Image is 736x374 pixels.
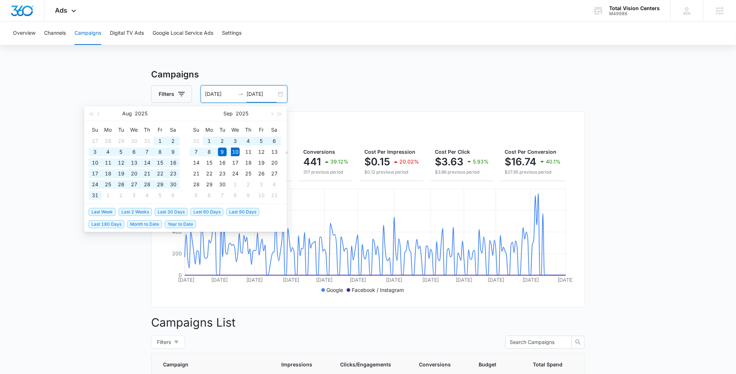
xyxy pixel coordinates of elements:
span: Impressions [281,361,312,368]
div: 30 [130,137,138,145]
td: 2025-08-27 [128,179,141,190]
button: Settings [222,22,241,45]
div: 25 [104,180,112,189]
div: 16 [169,158,177,167]
td: 2025-08-30 [167,179,180,190]
td: 2025-09-29 [203,179,216,190]
p: 317 previous period [303,169,348,175]
div: 31 [192,137,201,145]
div: 6 [130,148,138,156]
div: 31 [91,191,99,200]
div: 16 [218,158,227,167]
th: Sa [268,124,281,136]
td: 2025-07-27 [89,136,102,146]
button: 2025 [135,106,147,121]
td: 2025-08-22 [154,168,167,179]
button: search [572,336,585,349]
td: 2025-10-09 [242,190,255,201]
td: 2025-09-30 [216,179,229,190]
td: 2025-08-01 [154,136,167,146]
div: 21 [192,169,201,178]
button: Campaigns [74,22,101,45]
td: 2025-09-19 [255,157,268,168]
div: 22 [156,169,164,178]
div: 14 [192,158,201,167]
div: 4 [270,180,279,189]
td: 2025-09-25 [242,168,255,179]
div: 26 [257,169,266,178]
td: 2025-10-03 [255,179,268,190]
td: 2025-09-01 [203,136,216,146]
tspan: [DATE] [246,277,263,283]
p: 39.12% [330,159,348,164]
td: 2025-08-03 [89,146,102,157]
span: Total Spend [533,361,562,368]
div: 4 [104,148,112,156]
td: 2025-09-07 [190,146,203,157]
div: 23 [218,169,227,178]
div: account id [609,11,660,16]
div: 28 [104,137,112,145]
td: 2025-09-04 [141,190,154,201]
div: 15 [156,158,164,167]
td: 2025-10-02 [242,179,255,190]
span: Year to Date [165,220,196,228]
input: Search Campaigns [510,338,562,346]
div: 27 [91,137,99,145]
span: swap-right [238,91,244,97]
td: 2025-08-09 [167,146,180,157]
p: $0.12 previous period [364,169,419,175]
div: 15 [205,158,214,167]
div: 11 [270,191,279,200]
div: 14 [143,158,151,167]
button: Google Local Service Ads [153,22,213,45]
span: Conversions [419,361,451,368]
span: Last 90 Days [226,208,259,216]
span: to [238,91,244,97]
div: 1 [205,137,214,145]
td: 2025-09-10 [229,146,242,157]
div: 5 [257,137,266,145]
td: 2025-09-14 [190,157,203,168]
div: 8 [231,191,240,200]
div: 11 [244,148,253,156]
button: Channels [44,22,66,45]
div: 2 [244,180,253,189]
div: 3 [231,137,240,145]
th: Sa [167,124,180,136]
div: 28 [192,180,201,189]
td: 2025-09-17 [229,157,242,168]
div: 20 [130,169,138,178]
td: 2025-10-11 [268,190,281,201]
td: 2025-09-06 [167,190,180,201]
span: search [572,339,584,345]
span: Conversions [303,149,335,155]
td: 2025-08-07 [141,146,154,157]
tspan: [DATE] [211,277,228,283]
p: 5.93% [473,159,489,164]
th: Fr [154,124,167,136]
tspan: 400 [172,229,182,235]
td: 2025-09-02 [115,190,128,201]
td: 2025-09-16 [216,157,229,168]
div: 31 [143,137,151,145]
td: 2025-08-15 [154,157,167,168]
span: Budget [479,361,505,368]
h3: Campaigns [151,68,585,81]
th: Th [242,124,255,136]
span: Last Week [89,208,116,216]
span: Cost Per Impression [364,149,415,155]
td: 2025-08-14 [141,157,154,168]
p: $16.74 [505,156,536,167]
th: Tu [216,124,229,136]
p: $0.15 [364,156,390,167]
div: 1 [156,137,164,145]
td: 2025-08-08 [154,146,167,157]
button: Aug [122,106,132,121]
td: 2025-09-23 [216,168,229,179]
p: $27.95 previous period [505,169,561,175]
td: 2025-09-28 [190,179,203,190]
div: 4 [244,137,253,145]
div: 18 [104,169,112,178]
td: 2025-08-23 [167,168,180,179]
